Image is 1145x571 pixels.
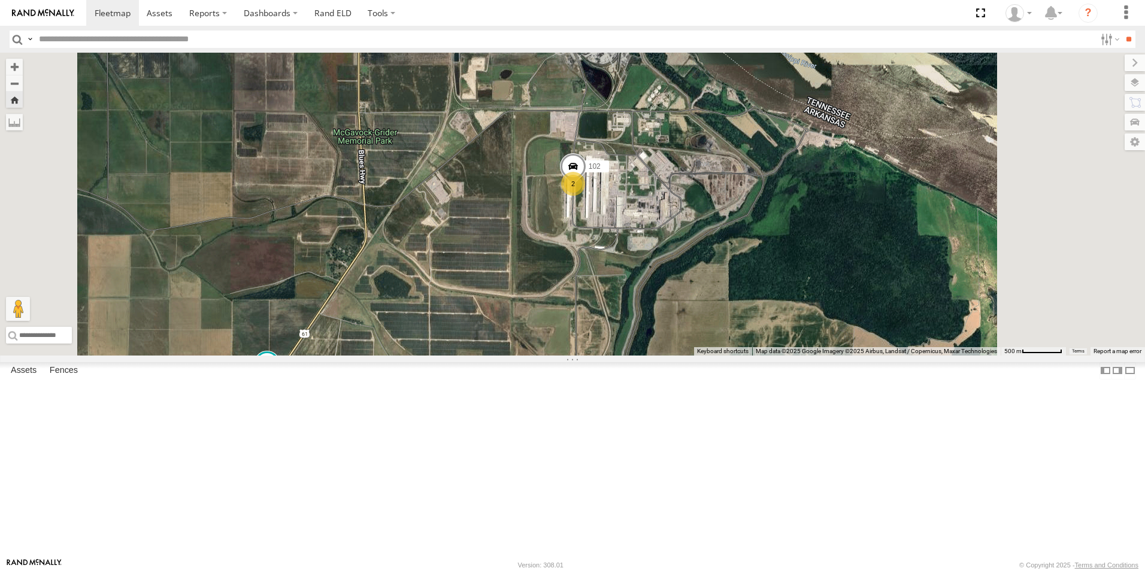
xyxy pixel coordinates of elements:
[1075,561,1138,569] a: Terms and Conditions
[6,297,30,321] button: Drag Pegman onto the map to open Street View
[1093,348,1141,354] a: Report a map error
[6,114,23,130] label: Measure
[25,31,35,48] label: Search Query
[1001,4,1036,22] div: Craig King
[518,561,564,569] div: Version: 308.01
[5,362,43,379] label: Assets
[12,9,74,17] img: rand-logo.svg
[589,162,601,171] span: 102
[1019,561,1138,569] div: © Copyright 2025 -
[1125,133,1145,150] label: Map Settings
[6,75,23,92] button: Zoom out
[1111,362,1123,379] label: Dock Summary Table to the Right
[1079,4,1098,23] i: ?
[1099,362,1111,379] label: Dock Summary Table to the Left
[1001,347,1066,356] button: Map Scale: 500 m per 64 pixels
[1124,362,1136,379] label: Hide Summary Table
[756,348,997,354] span: Map data ©2025 Google Imagery ©2025 Airbus, Landsat / Copernicus, Maxar Technologies
[44,362,84,379] label: Fences
[7,559,62,571] a: Visit our Website
[1096,31,1122,48] label: Search Filter Options
[697,347,749,356] button: Keyboard shortcuts
[561,172,585,196] div: 2
[6,92,23,108] button: Zoom Home
[1072,349,1085,354] a: Terms (opens in new tab)
[6,59,23,75] button: Zoom in
[1004,348,1022,354] span: 500 m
